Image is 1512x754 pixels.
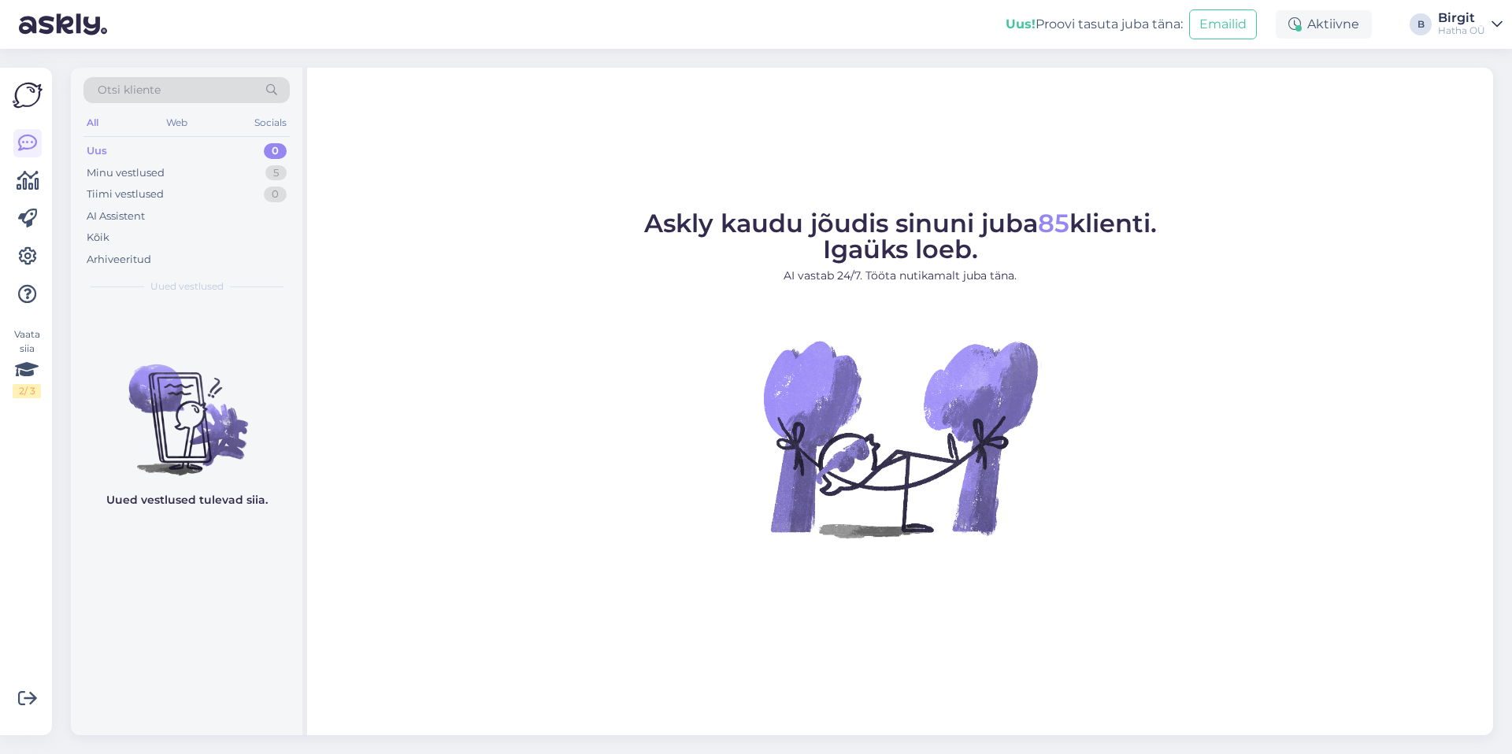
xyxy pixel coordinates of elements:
[1438,12,1485,24] div: Birgit
[83,113,102,133] div: All
[1006,17,1036,31] b: Uus!
[87,209,145,224] div: AI Assistent
[1038,208,1069,238] span: 85
[1006,15,1183,34] div: Proovi tasuta juba täna:
[265,165,287,181] div: 5
[644,268,1157,284] p: AI vastab 24/7. Tööta nutikamalt juba täna.
[758,297,1042,580] img: No Chat active
[1276,10,1372,39] div: Aktiivne
[87,165,165,181] div: Minu vestlused
[87,230,109,246] div: Kõik
[87,143,107,159] div: Uus
[644,208,1157,264] span: Askly kaudu jõudis sinuni juba klienti. Igaüks loeb.
[98,82,161,98] span: Otsi kliente
[87,252,151,268] div: Arhiveeritud
[1410,13,1432,35] div: B
[1438,24,1485,37] div: Hatha OÜ
[13,80,43,110] img: Askly Logo
[1189,9,1257,39] button: Emailid
[251,113,290,133] div: Socials
[106,492,268,508] p: Uued vestlused tulevad siia.
[264,187,287,202] div: 0
[150,279,224,294] span: Uued vestlused
[71,336,302,478] img: No chats
[264,143,287,159] div: 0
[163,113,191,133] div: Web
[13,327,41,398] div: Vaata siia
[87,187,164,202] div: Tiimi vestlused
[13,384,41,398] div: 2 / 3
[1438,12,1503,37] a: BirgitHatha OÜ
